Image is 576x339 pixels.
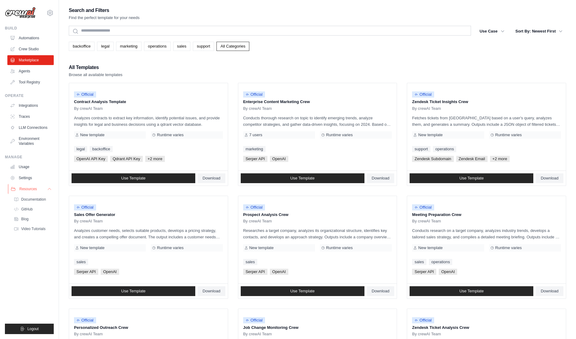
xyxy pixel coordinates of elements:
[5,155,54,160] div: Manage
[21,197,46,202] span: Documentation
[74,106,103,111] span: By crewAI Team
[495,133,522,137] span: Runtime varies
[193,42,214,51] a: support
[74,259,88,265] a: sales
[121,289,146,294] span: Use Template
[74,332,103,337] span: By crewAI Team
[69,15,140,21] p: Find the perfect template for your needs
[7,162,54,172] a: Usage
[243,332,272,337] span: By crewAI Team
[412,269,436,275] span: Serper API
[121,176,146,181] span: Use Template
[7,101,54,110] a: Integrations
[80,245,104,250] span: New template
[270,156,288,162] span: OpenAI
[74,99,223,105] p: Contract Analysis Template
[490,156,510,162] span: +2 more
[101,269,119,275] span: OpenAI
[11,215,54,223] a: Blog
[21,226,45,231] span: Video Tutorials
[418,133,442,137] span: New template
[11,195,54,204] a: Documentation
[249,133,263,137] span: 7 users
[536,173,563,183] a: Download
[367,286,395,296] a: Download
[433,146,457,152] a: operations
[459,289,484,294] span: Use Template
[326,133,353,137] span: Runtime varies
[290,176,314,181] span: Use Template
[243,156,267,162] span: Serper API
[157,245,184,250] span: Runtime varies
[8,184,54,194] button: Resources
[72,173,195,183] a: Use Template
[372,176,390,181] span: Download
[412,115,561,128] p: Fetches tickets from [GEOGRAPHIC_DATA] based on a user's query, analyzes them, and generates a su...
[249,245,274,250] span: New template
[74,156,108,162] span: OpenAI API Key
[80,133,104,137] span: New template
[69,63,123,72] h2: All Templates
[173,42,190,51] a: sales
[412,204,434,210] span: Official
[412,317,434,323] span: Official
[198,173,225,183] a: Download
[145,156,165,162] span: +2 more
[243,219,272,224] span: By crewAI Team
[72,286,195,296] a: Use Template
[412,106,441,111] span: By crewAI Team
[241,286,364,296] a: Use Template
[243,227,392,240] p: Researches a target company, analyzes its organizational structure, identifies key contacts, and ...
[7,55,54,65] a: Marketplace
[243,325,392,331] p: Job Change Monitoring Crew
[116,42,142,51] a: marketing
[74,204,96,210] span: Official
[203,289,220,294] span: Download
[7,134,54,148] a: Environment Variables
[243,317,265,323] span: Official
[243,259,257,265] a: sales
[412,259,426,265] a: sales
[7,66,54,76] a: Agents
[270,269,288,275] span: OpenAI
[5,7,36,19] img: Logo
[243,204,265,210] span: Official
[412,156,453,162] span: Zendesk Subdomain
[290,289,314,294] span: Use Template
[7,77,54,87] a: Tool Registry
[203,176,220,181] span: Download
[69,42,95,51] a: backoffice
[241,173,364,183] a: Use Template
[243,146,266,152] a: marketing
[74,325,223,331] p: Personalized Outreach Crew
[412,325,561,331] p: Zendesk Ticket Analysis Crew
[74,317,96,323] span: Official
[495,245,522,250] span: Runtime varies
[410,286,533,296] a: Use Template
[412,99,561,105] p: Zendesk Ticket Insights Crew
[243,106,272,111] span: By crewAI Team
[21,217,29,222] span: Blog
[27,326,39,331] span: Logout
[216,42,249,51] a: All Categories
[157,133,184,137] span: Runtime varies
[412,219,441,224] span: By crewAI Team
[5,26,54,31] div: Build
[429,259,453,265] a: operations
[69,72,123,78] p: Browse all available templates
[243,212,392,218] p: Prospect Analysis Crew
[90,146,112,152] a: backoffice
[412,91,434,98] span: Official
[476,26,508,37] button: Use Case
[74,219,103,224] span: By crewAI Team
[144,42,171,51] a: operations
[243,99,392,105] p: Enterprise Content Marketing Crew
[541,289,558,294] span: Download
[372,289,390,294] span: Download
[11,205,54,214] a: GitHub
[512,26,566,37] button: Sort By: Newest First
[439,269,457,275] span: OpenAI
[326,245,353,250] span: Runtime varies
[5,324,54,334] button: Logout
[412,146,430,152] a: support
